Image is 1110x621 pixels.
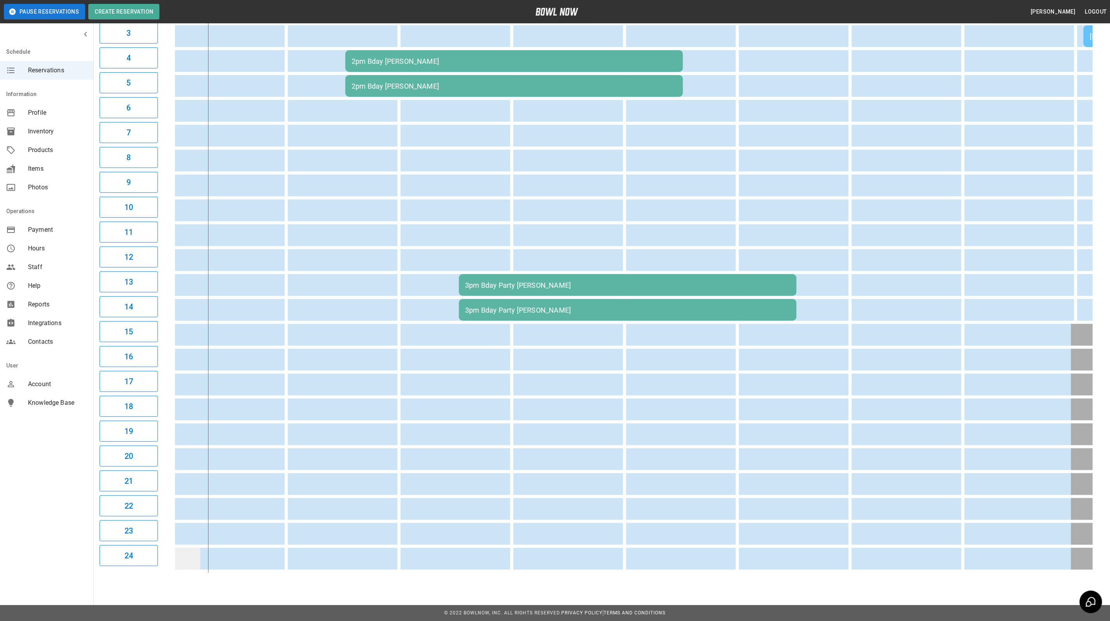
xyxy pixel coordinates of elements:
button: 14 [100,296,158,317]
span: © 2022 BowlNow, Inc. All Rights Reserved. [444,610,561,616]
span: Hours [28,244,87,253]
span: Integrations [28,318,87,328]
h6: 16 [124,350,133,363]
button: Create Reservation [88,4,159,19]
div: 3pm Bday Party [PERSON_NAME] [465,281,790,289]
h6: 11 [124,226,133,238]
button: 7 [100,122,158,143]
button: 23 [100,520,158,541]
span: Reports [28,300,87,309]
span: Reservations [28,66,87,75]
h6: 6 [126,101,131,114]
div: 3pm Bday Party [PERSON_NAME] [465,306,790,314]
div: 2pm Bday [PERSON_NAME] [352,57,677,65]
button: 11 [100,222,158,243]
button: 13 [100,271,158,292]
span: Help [28,281,87,290]
span: Contacts [28,337,87,346]
h6: 21 [124,475,133,487]
h6: 13 [124,276,133,288]
img: logo [536,8,578,16]
button: 15 [100,321,158,342]
button: 8 [100,147,158,168]
h6: 5 [126,77,131,89]
h6: 8 [126,151,131,164]
h6: 4 [126,52,131,64]
a: Privacy Policy [561,610,602,616]
span: Products [28,145,87,155]
span: Knowledge Base [28,398,87,408]
a: Terms and Conditions [604,610,666,616]
button: 6 [100,97,158,118]
button: 22 [100,495,158,516]
button: 10 [100,197,158,218]
button: [PERSON_NAME] [1028,5,1078,19]
button: 5 [100,72,158,93]
span: Photos [28,183,87,192]
span: Inventory [28,127,87,136]
h6: 3 [126,27,131,39]
button: 19 [100,421,158,442]
h6: 23 [124,525,133,537]
span: Staff [28,262,87,272]
h6: 20 [124,450,133,462]
button: 12 [100,247,158,268]
span: Items [28,164,87,173]
button: 4 [100,47,158,68]
h6: 22 [124,500,133,512]
button: 21 [100,471,158,492]
span: Account [28,380,87,389]
button: 20 [100,446,158,467]
h6: 15 [124,325,133,338]
h6: 7 [126,126,131,139]
span: Payment [28,225,87,234]
h6: 10 [124,201,133,213]
button: 17 [100,371,158,392]
span: Profile [28,108,87,117]
h6: 9 [126,176,131,189]
h6: 18 [124,400,133,413]
h6: 12 [124,251,133,263]
h6: 24 [124,549,133,562]
button: 24 [100,545,158,566]
button: 18 [100,396,158,417]
button: 3 [100,23,158,44]
h6: 14 [124,301,133,313]
button: Pause Reservations [4,4,85,19]
button: 9 [100,172,158,193]
h6: 17 [124,375,133,388]
button: Logout [1082,5,1110,19]
button: 16 [100,346,158,367]
div: 2pm Bday [PERSON_NAME] [352,82,677,90]
h6: 19 [124,425,133,437]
